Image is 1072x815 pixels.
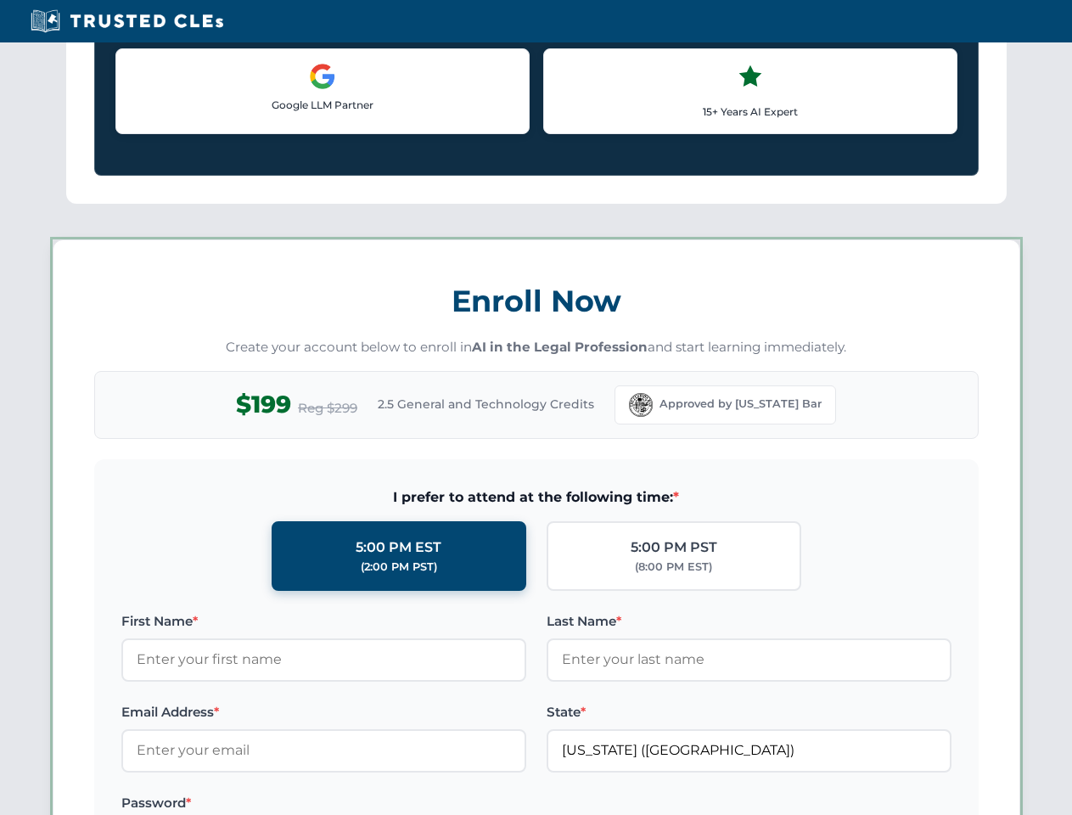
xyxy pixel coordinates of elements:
div: 5:00 PM PST [631,537,717,559]
div: (2:00 PM PST) [361,559,437,576]
div: 5:00 PM EST [356,537,441,559]
p: Google LLM Partner [130,97,515,113]
input: Enter your first name [121,638,526,681]
span: $199 [236,385,291,424]
div: (8:00 PM EST) [635,559,712,576]
input: Enter your last name [547,638,951,681]
input: Enter your email [121,729,526,772]
span: Approved by [US_STATE] Bar [659,396,822,413]
label: Email Address [121,702,526,722]
span: Reg $299 [298,398,357,419]
p: Create your account below to enroll in and start learning immediately. [94,338,979,357]
img: Trusted CLEs [25,8,228,34]
label: Password [121,793,526,813]
label: State [547,702,951,722]
strong: AI in the Legal Profession [472,339,648,355]
span: 2.5 General and Technology Credits [378,395,594,413]
input: Florida (FL) [547,729,951,772]
p: 15+ Years AI Expert [558,104,943,120]
img: Florida Bar [629,393,653,417]
label: First Name [121,611,526,632]
h3: Enroll Now [94,274,979,328]
label: Last Name [547,611,951,632]
span: I prefer to attend at the following time: [121,486,951,509]
img: Google [309,63,336,90]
